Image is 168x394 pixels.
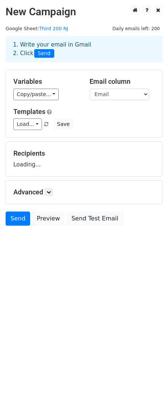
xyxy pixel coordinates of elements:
[13,77,78,86] h5: Variables
[6,26,68,31] small: Google Sheet:
[39,26,68,31] a: Third 200 NJ
[13,89,59,100] a: Copy/paste...
[13,108,45,115] a: Templates
[110,26,162,31] a: Daily emails left: 200
[110,25,162,33] span: Daily emails left: 200
[13,188,155,196] h5: Advanced
[90,77,155,86] h5: Email column
[13,118,42,130] a: Load...
[67,212,123,226] a: Send Test Email
[32,212,65,226] a: Preview
[13,149,155,158] h5: Recipients
[6,212,30,226] a: Send
[13,149,155,169] div: Loading...
[54,118,73,130] button: Save
[7,41,161,58] div: 1. Write your email in Gmail 2. Click
[34,49,54,58] span: Send
[6,6,162,18] h2: New Campaign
